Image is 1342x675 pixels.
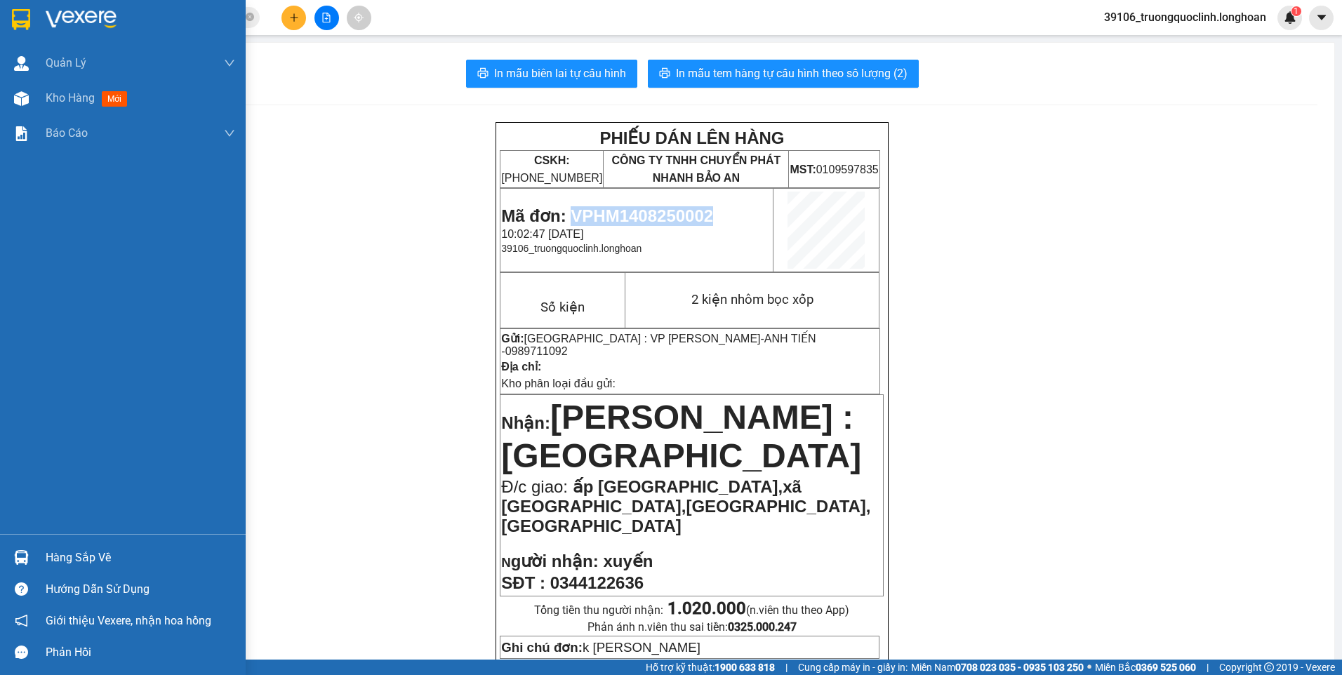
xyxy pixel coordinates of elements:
[46,642,235,663] div: Phản hồi
[246,13,254,21] span: close-circle
[6,75,218,94] span: Mã đơn: VPHM1408250002
[534,603,849,617] span: Tổng tiền thu người nhận:
[501,228,583,240] span: 10:02:47 [DATE]
[224,128,235,139] span: down
[540,300,585,315] span: Số kiện
[122,30,258,55] span: CÔNG TY TNHH CHUYỂN PHÁT NHANH BẢO AN
[501,477,572,496] span: Đ/c giao:
[281,6,306,30] button: plus
[314,6,339,30] button: file-add
[715,662,775,673] strong: 1900 633 818
[1315,11,1328,24] span: caret-down
[587,620,797,634] span: Phản ánh n.viên thu sai tiền:
[46,91,95,105] span: Kho hàng
[501,243,642,254] span: 39106_truongquoclinh.longhoan
[501,333,524,345] strong: Gửi:
[46,54,86,72] span: Quản Lý
[15,614,28,627] span: notification
[46,124,88,142] span: Báo cáo
[599,128,784,147] strong: PHIẾU DÁN LÊN HÀNG
[911,660,1084,675] span: Miền Nam
[6,30,107,55] span: [PHONE_NUMBER]
[785,660,788,675] span: |
[12,9,30,30] img: logo-vxr
[501,399,861,474] span: [PERSON_NAME] : [GEOGRAPHIC_DATA]
[691,292,813,307] span: 2 kiện nhôm bọc xốp
[246,11,254,25] span: close-circle
[1136,662,1196,673] strong: 0369 525 060
[46,579,235,600] div: Hướng dẫn sử dụng
[728,620,797,634] strong: 0325.000.247
[501,413,550,432] span: Nhận:
[14,126,29,141] img: solution-icon
[648,60,919,88] button: printerIn mẫu tem hàng tự cấu hình theo số lượng (2)
[102,91,127,107] span: mới
[501,154,602,184] span: [PHONE_NUMBER]
[1207,660,1209,675] span: |
[1087,664,1091,670] span: ⚪️
[501,477,870,535] span: ấp [GEOGRAPHIC_DATA],xã [GEOGRAPHIC_DATA],[GEOGRAPHIC_DATA],[GEOGRAPHIC_DATA]
[501,640,700,655] span: k [PERSON_NAME]
[93,6,278,25] strong: PHIẾU DÁN LÊN HÀNG
[1291,6,1301,16] sup: 1
[501,555,598,570] strong: N
[477,67,489,81] span: printer
[321,13,331,22] span: file-add
[501,640,583,655] strong: Ghi chú đơn:
[14,550,29,565] img: warehouse-icon
[603,552,653,570] span: xuyến
[511,552,599,570] span: gười nhận:
[667,599,746,618] strong: 1.020.000
[1264,662,1274,672] span: copyright
[6,97,88,109] span: 10:02:47 [DATE]
[466,60,637,88] button: printerIn mẫu biên lai tự cấu hình
[955,662,1084,673] strong: 0708 023 035 - 0935 103 250
[1309,6,1334,30] button: caret-down
[354,13,364,22] span: aim
[501,377,616,389] span: Kho phân loại đầu gửi:
[790,163,816,175] strong: MST:
[790,163,878,175] span: 0109597835
[611,154,780,184] span: CÔNG TY TNHH CHUYỂN PHÁT NHANH BẢO AN
[534,154,570,166] strong: CSKH:
[524,333,761,345] span: [GEOGRAPHIC_DATA] : VP [PERSON_NAME]
[46,612,211,629] span: Giới thiệu Vexere, nhận hoa hồng
[224,58,235,69] span: down
[39,30,74,42] strong: CSKH:
[550,573,644,592] span: 0344122636
[501,206,713,225] span: Mã đơn: VPHM1408250002
[798,660,908,675] span: Cung cấp máy in - giấy in:
[15,582,28,596] span: question-circle
[46,547,235,568] div: Hàng sắp về
[501,333,816,357] span: ANH TIẾN -
[1093,8,1277,26] span: 39106_truongquoclinh.longhoan
[15,646,28,659] span: message
[1284,11,1296,24] img: icon-new-feature
[494,65,626,82] span: In mẫu biên lai tự cấu hình
[501,361,541,373] strong: Địa chỉ:
[501,573,545,592] strong: SĐT :
[1294,6,1298,16] span: 1
[505,345,568,357] span: 0989711092
[347,6,371,30] button: aim
[676,65,908,82] span: In mẫu tem hàng tự cấu hình theo số lượng (2)
[14,56,29,71] img: warehouse-icon
[659,67,670,81] span: printer
[289,13,299,22] span: plus
[667,603,849,617] span: (n.viên thu theo App)
[1095,660,1196,675] span: Miền Bắc
[501,333,816,357] span: -
[646,660,775,675] span: Hỗ trợ kỹ thuật:
[14,91,29,106] img: warehouse-icon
